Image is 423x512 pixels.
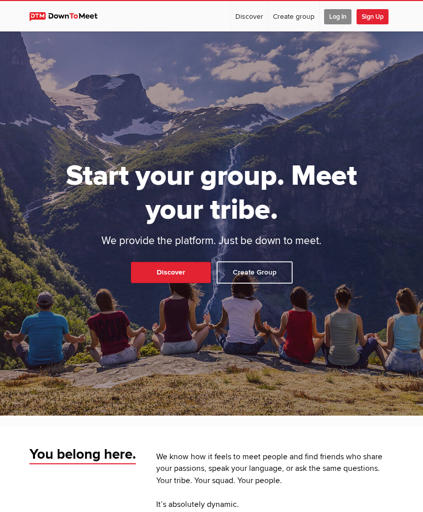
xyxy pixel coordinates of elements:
[357,1,393,31] a: Sign Up
[156,499,394,511] p: It’s absolutely dynamic.
[217,261,293,284] a: Create Group
[131,262,211,283] a: Discover
[29,12,107,21] img: DownToMeet
[231,1,268,31] a: Discover
[357,9,389,24] span: Sign Up
[320,1,356,31] a: Log In
[47,159,376,227] h1: Start your group. Meet your tribe.
[156,451,394,487] p: We know how it feels to meet people and find friends who share your passions, speak your language...
[324,9,351,24] span: Log In
[29,445,136,464] span: You belong here.
[268,1,319,31] a: Create group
